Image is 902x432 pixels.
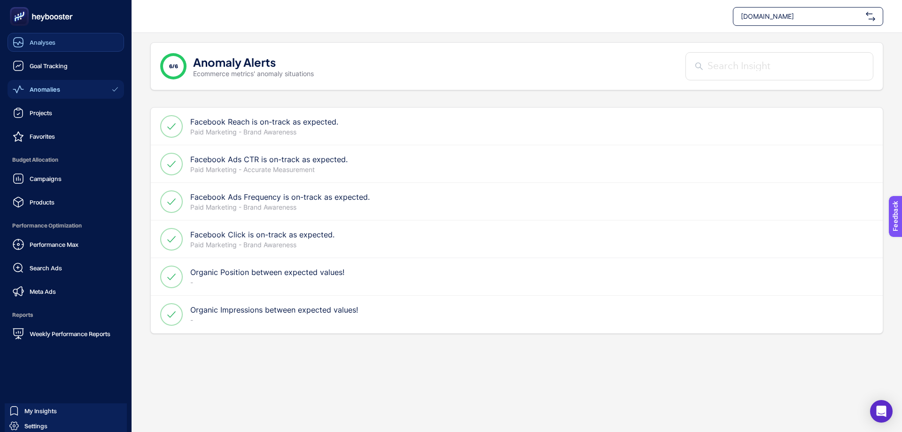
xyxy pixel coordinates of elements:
span: Analyses [30,39,55,46]
span: [DOMAIN_NAME] [741,12,862,21]
p: Paid Marketing - Accurate Measurement [190,165,348,174]
a: Campaigns [8,169,124,188]
span: Feedback [6,3,36,10]
a: Projects [8,103,124,122]
span: Reports [8,306,124,324]
input: Search Insight [708,59,863,74]
h4: Organic Position between expected values! [190,267,344,278]
img: svg%3e [866,12,875,21]
a: Goal Tracking [8,56,124,75]
div: Open Intercom Messenger [870,400,893,423]
h4: Facebook Ads CTR is on-track as expected. [190,154,348,165]
a: Search Ads [8,259,124,277]
a: Performance Max [8,235,124,254]
span: 6/6 [169,63,178,70]
a: Anomalies [8,80,124,99]
span: Performance Max [30,241,78,248]
span: Anomalies [30,86,60,93]
a: My Insights [5,403,127,418]
p: Paid Marketing - Brand Awareness [190,240,334,250]
img: Search Insight [695,63,703,70]
span: Meta Ads [30,288,56,295]
h4: Facebook Ads Frequency is on-track as expected. [190,191,370,203]
span: Campaigns [30,175,62,182]
h1: Anomaly Alerts [193,54,276,69]
span: Performance Optimization [8,216,124,235]
a: Meta Ads [8,282,124,301]
span: Goal Tracking [30,62,68,70]
p: - [190,278,344,287]
a: Products [8,193,124,212]
p: Paid Marketing - Brand Awareness [190,203,370,212]
p: Ecommerce metrics' anomaly situations [193,69,314,79]
span: Favorites [30,133,55,140]
span: Search Ads [30,264,62,272]
a: Analyses [8,33,124,52]
span: Projects [30,109,52,117]
span: Budget Allocation [8,150,124,169]
span: Products [30,198,54,206]
h4: Facebook Reach is on-track as expected. [190,116,338,127]
span: My Insights [24,407,57,415]
h4: Facebook Click is on-track as expected. [190,229,334,240]
span: Weekly Performance Reports [30,330,110,338]
a: Weekly Performance Reports [8,324,124,343]
p: Paid Marketing - Brand Awareness [190,127,338,137]
a: Favorites [8,127,124,146]
p: - [190,315,358,325]
h4: Organic Impressions between expected values! [190,304,358,315]
span: Settings [24,422,47,430]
